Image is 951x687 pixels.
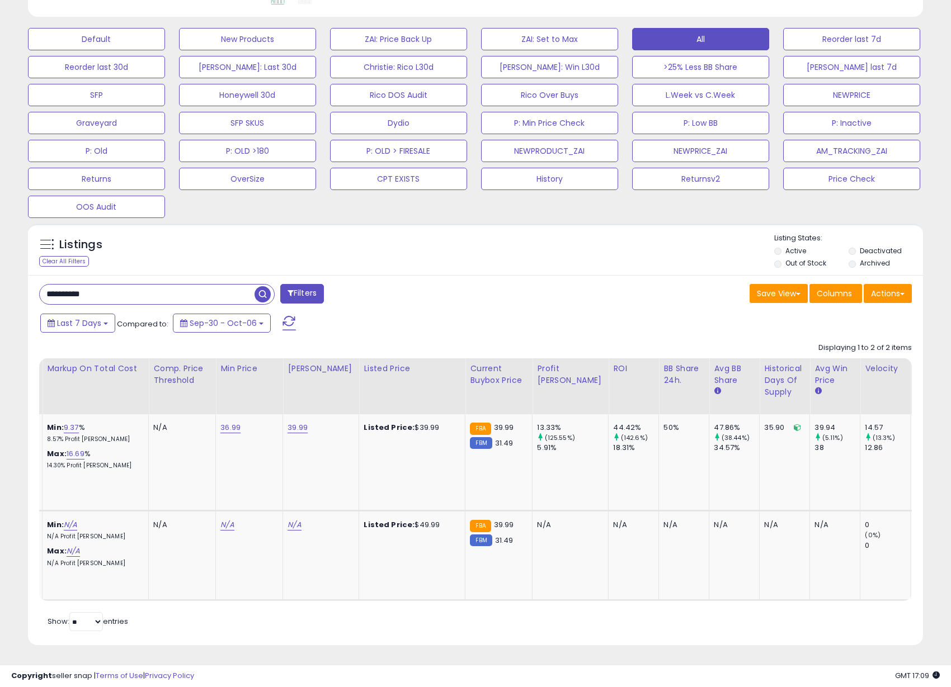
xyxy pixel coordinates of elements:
[28,112,165,134] button: Graveyard
[663,423,700,433] div: 50%
[48,616,128,627] span: Show: entries
[864,284,912,303] button: Actions
[545,433,575,442] small: (125.55%)
[481,140,618,162] button: NEWPRODUCT_ZAI
[64,422,79,433] a: 9.37
[153,423,207,433] div: N/A
[330,140,467,162] button: P: OLD > FIRESALE
[330,28,467,50] button: ZAI: Price Back Up
[613,363,654,375] div: ROI
[783,28,920,50] button: Reorder last 7d
[783,140,920,162] button: AM_TRACKING_ZAI
[785,246,806,255] label: Active
[330,56,467,78] button: Christie: Rico L30d
[783,168,920,190] button: Price Check
[714,443,759,453] div: 34.57%
[288,422,308,433] a: 39.99
[815,443,860,453] div: 38
[865,363,906,375] div: Velocity
[47,449,140,470] div: %
[190,318,257,329] span: Sep-30 - Oct-06
[494,519,514,530] span: 39.99
[47,560,140,567] p: N/A Profit [PERSON_NAME]
[495,535,514,546] span: 31.49
[613,443,658,453] div: 18.31%
[815,423,860,433] div: 39.94
[47,363,144,375] div: Markup on Total Cost
[179,56,316,78] button: [PERSON_NAME]: Last 30d
[818,343,912,353] div: Displaying 1 to 2 of 2 items
[783,84,920,106] button: NEWPRICE
[288,519,301,530] a: N/A
[47,435,140,443] p: 8.57% Profit [PERSON_NAME]
[815,520,851,530] div: N/A
[481,28,618,50] button: ZAI: Set to Max
[67,448,84,459] a: 16.69
[220,363,278,375] div: Min Price
[364,422,415,433] b: Listed Price:
[470,363,528,386] div: Current Buybox Price
[815,363,855,386] div: Avg Win Price
[364,519,415,530] b: Listed Price:
[153,363,211,386] div: Comp. Price Threshold
[783,56,920,78] button: [PERSON_NAME] last 7d
[47,448,67,459] b: Max:
[663,363,704,386] div: BB Share 24h.
[481,112,618,134] button: P: Min Price Check
[481,84,618,106] button: Rico Over Buys
[28,196,165,218] button: OOS Audit
[632,168,769,190] button: Returnsv2
[47,422,64,433] b: Min:
[28,140,165,162] button: P: Old
[364,423,456,433] div: $39.99
[330,84,467,106] button: Rico DOS Audit
[621,433,648,442] small: (142.6%)
[47,533,140,541] p: N/A Profit [PERSON_NAME]
[714,363,755,386] div: Avg BB Share
[28,28,165,50] button: Default
[865,443,910,453] div: 12.86
[714,386,721,396] small: Avg BB Share.
[179,84,316,106] button: Honeywell 30d
[663,520,700,530] div: N/A
[470,520,491,532] small: FBA
[47,423,140,443] div: %
[873,433,895,442] small: (13.3%)
[481,56,618,78] button: [PERSON_NAME]: Win L30d
[28,56,165,78] button: Reorder last 30d
[47,462,140,470] p: 14.30% Profit [PERSON_NAME]
[288,363,354,375] div: [PERSON_NAME]
[494,422,514,433] span: 39.99
[330,168,467,190] button: CPT EXISTS
[537,443,608,453] div: 5.91%
[783,112,920,134] button: P: Inactive
[865,541,910,551] div: 0
[822,433,843,442] small: (5.11%)
[817,288,852,299] span: Columns
[865,423,910,433] div: 14.57
[57,318,101,329] span: Last 7 Days
[47,519,64,530] b: Min:
[96,670,143,681] a: Terms of Use
[809,284,862,303] button: Columns
[67,546,80,557] a: N/A
[750,284,808,303] button: Save View
[632,112,769,134] button: P: Low BB
[364,363,460,375] div: Listed Price
[39,256,89,267] div: Clear All Filters
[537,423,608,433] div: 13.33%
[470,534,492,546] small: FBM
[764,520,801,530] div: N/A
[220,519,234,530] a: N/A
[632,84,769,106] button: L.Week vs C.Week
[179,28,316,50] button: New Products
[481,168,618,190] button: History
[860,258,890,268] label: Archived
[40,314,115,333] button: Last 7 Days
[722,433,750,442] small: (38.44%)
[764,363,805,398] div: Historical Days Of Supply
[59,237,102,253] h5: Listings
[43,358,149,414] th: The percentage added to the cost of goods (COGS) that forms the calculator for Min & Max prices.
[11,670,52,681] strong: Copyright
[153,520,207,530] div: N/A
